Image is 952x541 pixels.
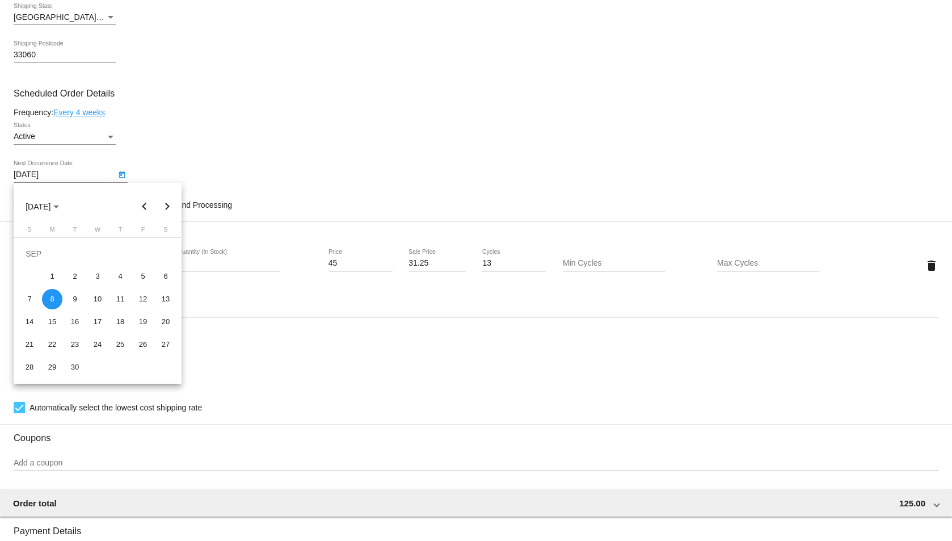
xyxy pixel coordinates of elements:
[110,289,130,309] div: 11
[42,357,62,378] div: 29
[154,288,177,311] td: September 13, 2025
[86,265,109,288] td: September 3, 2025
[155,312,176,332] div: 20
[87,312,108,332] div: 17
[132,311,154,333] td: September 19, 2025
[42,289,62,309] div: 8
[109,311,132,333] td: September 18, 2025
[87,289,108,309] div: 10
[65,266,85,287] div: 2
[132,333,154,356] td: September 26, 2025
[41,265,64,288] td: September 1, 2025
[109,226,132,237] th: Thursday
[64,356,86,379] td: September 30, 2025
[86,333,109,356] td: September 24, 2025
[155,289,176,309] div: 13
[18,333,41,356] td: September 21, 2025
[18,288,41,311] td: September 7, 2025
[133,334,153,355] div: 26
[65,334,85,355] div: 23
[18,242,177,265] td: SEP
[132,288,154,311] td: September 12, 2025
[155,334,176,355] div: 27
[42,266,62,287] div: 1
[109,288,132,311] td: September 11, 2025
[154,311,177,333] td: September 20, 2025
[87,334,108,355] div: 24
[110,334,130,355] div: 25
[19,357,40,378] div: 28
[132,265,154,288] td: September 5, 2025
[18,311,41,333] td: September 14, 2025
[64,288,86,311] td: September 9, 2025
[132,226,154,237] th: Friday
[109,333,132,356] td: September 25, 2025
[156,195,179,218] button: Next month
[18,356,41,379] td: September 28, 2025
[65,312,85,332] div: 16
[19,334,40,355] div: 21
[41,226,64,237] th: Monday
[65,289,85,309] div: 9
[133,266,153,287] div: 5
[154,265,177,288] td: September 6, 2025
[110,266,130,287] div: 4
[154,226,177,237] th: Saturday
[133,289,153,309] div: 12
[64,265,86,288] td: September 2, 2025
[109,265,132,288] td: September 4, 2025
[16,195,68,218] button: Choose month and year
[64,333,86,356] td: September 23, 2025
[19,312,40,332] div: 14
[86,226,109,237] th: Wednesday
[65,357,85,378] div: 30
[133,312,153,332] div: 19
[64,311,86,333] td: September 16, 2025
[133,195,156,218] button: Previous month
[42,312,62,332] div: 15
[41,333,64,356] td: September 22, 2025
[154,333,177,356] td: September 27, 2025
[86,288,109,311] td: September 10, 2025
[19,289,40,309] div: 7
[26,202,59,211] span: [DATE]
[41,311,64,333] td: September 15, 2025
[64,226,86,237] th: Tuesday
[18,226,41,237] th: Sunday
[41,356,64,379] td: September 29, 2025
[110,312,130,332] div: 18
[87,266,108,287] div: 3
[41,288,64,311] td: September 8, 2025
[155,266,176,287] div: 6
[42,334,62,355] div: 22
[86,311,109,333] td: September 17, 2025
